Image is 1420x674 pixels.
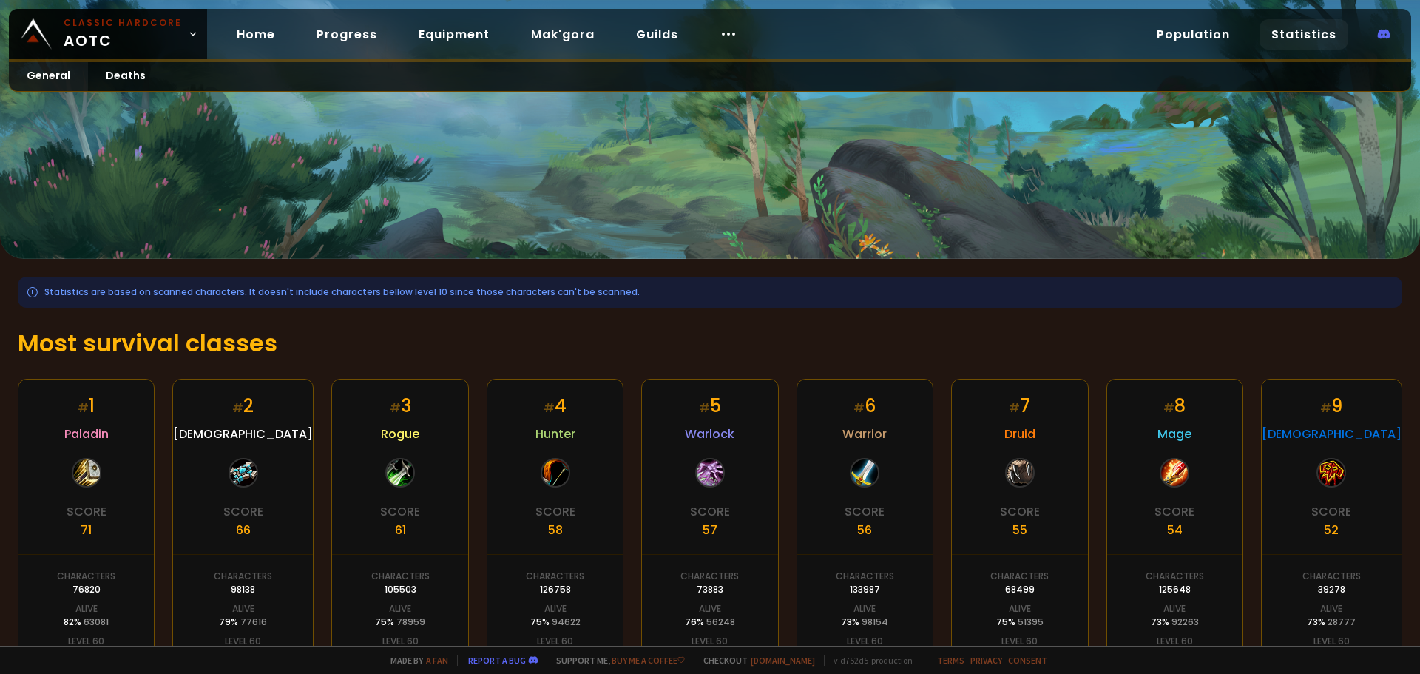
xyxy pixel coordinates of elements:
div: 73883 [697,583,723,596]
div: Alive [699,602,721,616]
div: 4 [544,393,567,419]
div: Score [223,502,263,521]
span: Hunter [535,425,575,443]
div: Alive [389,602,411,616]
div: Level 60 [68,635,104,648]
h1: Most survival classes [18,326,1402,361]
span: 94622 [552,616,581,628]
small: Classic Hardcore [64,16,182,30]
small: # [544,400,555,417]
a: Statistics [1260,19,1348,50]
small: # [853,400,865,417]
div: Characters [680,570,739,583]
div: Level 60 [1313,635,1350,648]
a: Privacy [970,655,1002,666]
small: # [232,400,243,417]
a: Guilds [624,19,690,50]
small: # [1009,400,1020,417]
div: 9 [1320,393,1342,419]
span: Rogue [381,425,419,443]
div: 75 % [996,616,1044,629]
a: Mak'gora [519,19,606,50]
span: Paladin [64,425,109,443]
div: 61 [395,521,406,539]
div: 56 [857,521,872,539]
span: 92263 [1171,616,1199,628]
div: 71 [81,521,92,539]
div: 105503 [385,583,416,596]
div: Characters [57,570,115,583]
a: Progress [305,19,389,50]
a: a fan [426,655,448,666]
a: Report a bug [468,655,526,666]
div: Alive [1163,602,1186,616]
span: Mage [1157,425,1191,443]
div: 133987 [850,583,880,596]
div: Characters [214,570,272,583]
div: 125648 [1159,583,1191,596]
div: Characters [990,570,1049,583]
div: 66 [236,521,251,539]
div: Alive [1009,602,1031,616]
a: Classic HardcoreAOTC [9,9,207,59]
div: Score [380,502,420,521]
div: Score [690,502,730,521]
span: [DEMOGRAPHIC_DATA] [1262,425,1402,443]
div: Characters [1146,570,1204,583]
small: # [699,400,710,417]
div: 73 % [1307,616,1356,629]
div: 75 % [375,616,425,629]
div: Level 60 [382,635,419,648]
span: 51395 [1018,616,1044,628]
span: 28777 [1328,616,1356,628]
div: 73 % [841,616,888,629]
div: 54 [1167,521,1183,539]
span: 56248 [706,616,735,628]
div: Level 60 [225,635,261,648]
a: Terms [937,655,964,666]
div: 76 % [685,616,735,629]
div: 5 [699,393,721,419]
div: Level 60 [847,635,883,648]
div: Level 60 [1157,635,1193,648]
div: 55 [1012,521,1027,539]
div: Score [1154,502,1194,521]
div: 82 % [64,616,109,629]
small: # [1163,400,1174,417]
div: Alive [232,602,254,616]
div: 7 [1009,393,1030,419]
div: 75 % [530,616,581,629]
a: Equipment [407,19,501,50]
span: 78959 [396,616,425,628]
small: # [1320,400,1331,417]
span: AOTC [64,16,182,52]
div: 126758 [540,583,571,596]
div: Alive [1320,602,1342,616]
div: Score [67,502,106,521]
div: 79 % [219,616,267,629]
div: 73 % [1151,616,1199,629]
div: 76820 [72,583,101,596]
div: Characters [371,570,430,583]
div: Level 60 [1001,635,1038,648]
a: Buy me a coffee [612,655,685,666]
span: [DEMOGRAPHIC_DATA] [173,425,313,443]
div: Characters [1302,570,1361,583]
span: Druid [1004,425,1035,443]
div: Score [845,502,885,521]
a: Consent [1008,655,1047,666]
div: 57 [703,521,717,539]
div: 52 [1324,521,1339,539]
div: 2 [232,393,254,419]
span: Warlock [685,425,734,443]
span: Warrior [842,425,887,443]
div: Score [535,502,575,521]
small: # [78,400,89,417]
div: 68499 [1005,583,1035,596]
div: 58 [548,521,563,539]
span: Checkout [694,655,815,666]
a: [DOMAIN_NAME] [751,655,815,666]
div: 6 [853,393,876,419]
div: 39278 [1318,583,1345,596]
div: Alive [544,602,567,616]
